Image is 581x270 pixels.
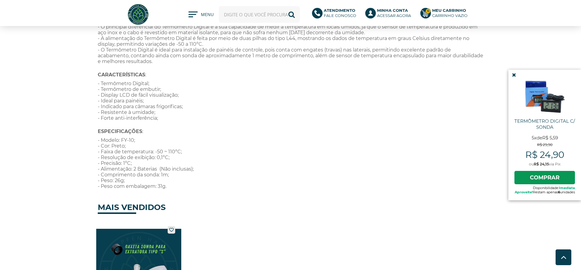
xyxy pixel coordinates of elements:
b: Atendimento [324,8,355,13]
span: Disponibilidade: [514,186,575,190]
b: Minha Conta [377,8,408,13]
span: de [514,135,575,141]
button: MENU [189,12,213,18]
input: Digite o que você procura [219,6,300,23]
b: 6 [558,190,560,194]
span: - Modelo: FY-10; - Cor: Preto; - Faixa de temperatura: -50 ~ 110°C; - Resolução de exibição: 0,1°... [98,137,194,189]
strong: R$ 24,15 [534,162,549,166]
span: : [98,128,143,134]
span: - Termômetro Digital; - Termômetro de embutir; - Display LCD de fácil visualização; - Ideal para ... [98,81,183,121]
strong: R$ 24,90 [514,149,575,160]
a: AtendimentoFale conosco [312,8,359,21]
b: Meu Carrinho [432,8,466,13]
span: Termômetro Digital c/ Sonda [514,118,575,130]
button: Buscar [283,6,300,23]
p: Acessar agora [377,8,411,18]
span: : [98,72,146,78]
h4: MAIS VENDIDOS [98,198,136,214]
strong: R$ 5,59 [542,135,558,141]
strong: 0 [425,8,431,14]
span: ou via Pix [514,162,575,166]
div: Carrinho Vazio [432,13,468,18]
s: R$ 29,90 [514,142,575,147]
span: - O Termômetro Digital é um pequeno módulo eletrônico portátil que permite o monitoramento de tem... [98,12,483,64]
span: MENU [201,12,213,21]
b: Aproveite! [515,190,533,194]
a: Comprar [514,171,575,184]
img: termometro-sonda-2-bjc0tcv7jy.JPG [525,76,564,115]
span: Restam apenas unidades [514,190,575,194]
strong: 5x [532,135,537,141]
strong: CARACTERÍSTICAS [98,72,145,78]
b: Imediata [559,186,575,190]
a: Minha ContaAcessar agora [365,8,414,21]
p: Fale conosco [324,8,356,18]
strong: ESPECIFICAÇÕES [98,128,142,134]
img: Hopfen Haus BrewShop [127,3,149,26]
